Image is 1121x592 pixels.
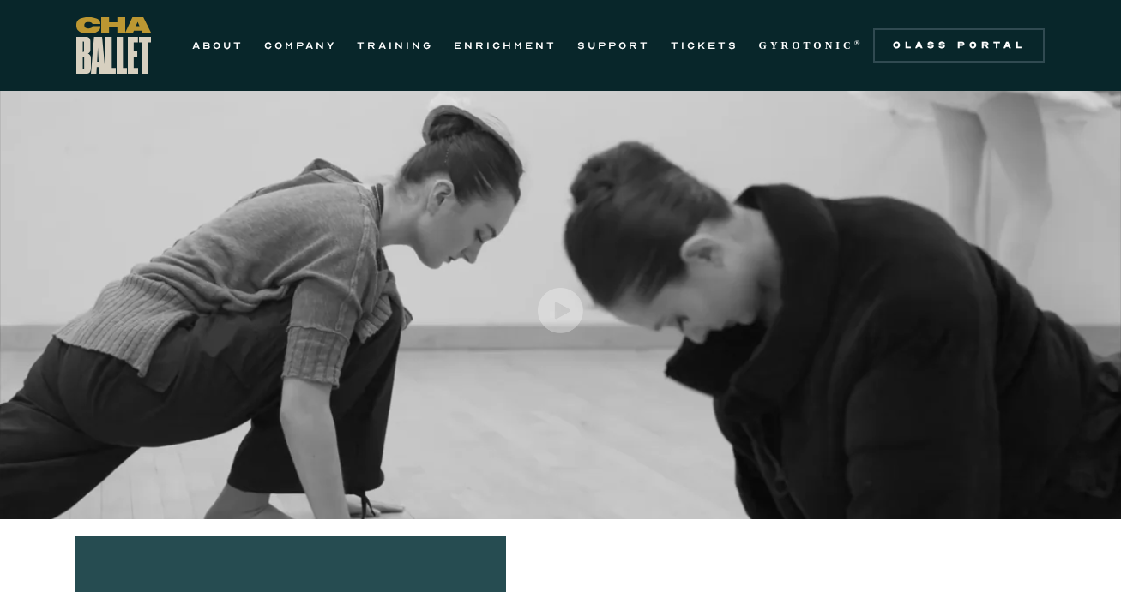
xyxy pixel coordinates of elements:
[264,35,336,56] a: COMPANY
[873,28,1045,63] a: Class Portal
[671,35,738,56] a: TICKETS
[192,35,244,56] a: ABOUT
[454,35,557,56] a: ENRICHMENT
[759,35,864,56] a: GYROTONIC®
[76,17,151,74] a: home
[759,39,854,51] strong: GYROTONIC
[577,35,650,56] a: SUPPORT
[854,39,864,47] sup: ®
[357,35,433,56] a: TRAINING
[883,39,1034,52] div: Class Portal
